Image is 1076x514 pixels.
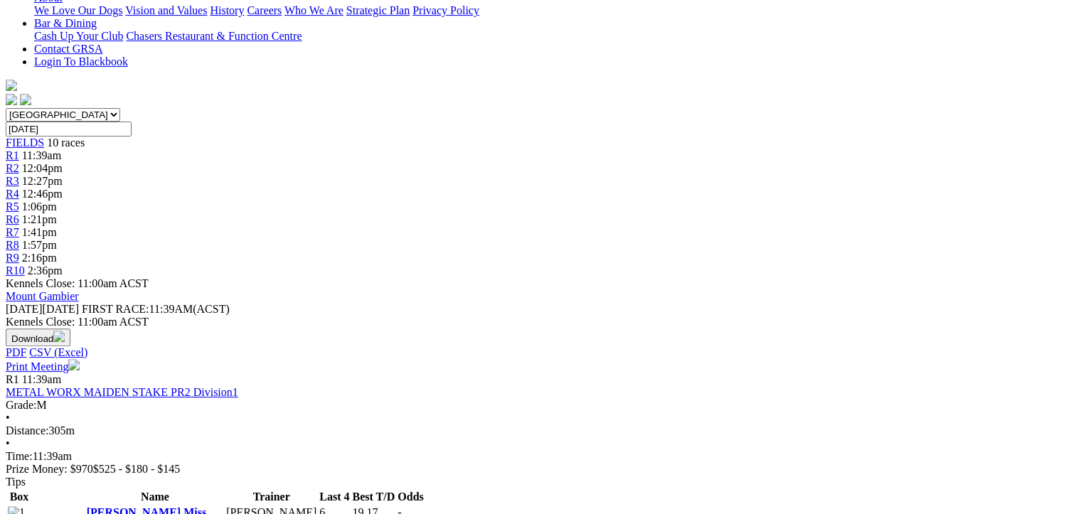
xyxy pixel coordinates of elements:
[10,491,29,503] span: Box
[6,213,19,225] a: R6
[34,17,97,29] a: Bar & Dining
[22,149,61,161] span: 11:39am
[22,252,57,264] span: 2:16pm
[22,213,57,225] span: 1:21pm
[47,136,85,149] span: 10 races
[412,4,479,16] a: Privacy Policy
[20,94,31,105] img: twitter.svg
[6,360,80,373] a: Print Meeting
[6,303,43,315] span: [DATE]
[6,149,19,161] a: R1
[6,80,17,91] img: logo-grsa-white.png
[6,476,26,488] span: Tips
[6,290,79,302] a: Mount Gambier
[6,399,1070,412] div: M
[6,264,25,277] a: R10
[346,4,410,16] a: Strategic Plan
[6,412,10,424] span: •
[6,252,19,264] a: R9
[6,200,19,213] a: R5
[22,239,57,251] span: 1:57pm
[6,450,33,462] span: Time:
[34,4,122,16] a: We Love Our Dogs
[126,30,302,42] a: Chasers Restaurant & Function Centre
[6,94,17,105] img: facebook.svg
[6,122,132,136] input: Select date
[6,303,79,315] span: [DATE]
[34,30,1070,43] div: Bar & Dining
[53,331,65,342] img: download.svg
[6,175,19,187] a: R3
[6,316,1070,328] div: Kennels Close: 11:00am ACST
[6,277,149,289] span: Kennels Close: 11:00am ACST
[6,162,19,174] a: R2
[34,30,123,42] a: Cash Up Your Club
[22,162,63,174] span: 12:04pm
[6,424,1070,437] div: 305m
[82,303,230,315] span: 11:39AM(ACST)
[22,188,63,200] span: 12:46pm
[6,226,19,238] a: R7
[6,373,19,385] span: R1
[125,4,207,16] a: Vision and Values
[6,328,70,346] button: Download
[22,175,63,187] span: 12:27pm
[6,463,1070,476] div: Prize Money: $970
[397,490,424,504] th: Odds
[6,188,19,200] a: R4
[93,463,181,475] span: $525 - $180 - $145
[6,346,1070,359] div: Download
[352,490,396,504] th: Best T/D
[284,4,343,16] a: Who We Are
[22,373,61,385] span: 11:39am
[82,303,149,315] span: FIRST RACE:
[6,386,238,398] a: METAL WORX MAIDEN STAKE PR2 Division1
[319,490,350,504] th: Last 4
[6,424,48,437] span: Distance:
[28,264,63,277] span: 2:36pm
[6,136,44,149] a: FIELDS
[34,55,128,68] a: Login To Blackbook
[247,4,282,16] a: Careers
[6,450,1070,463] div: 11:39am
[34,4,1070,17] div: About
[6,239,19,251] a: R8
[29,346,87,358] a: CSV (Excel)
[68,359,80,370] img: printer.svg
[22,226,57,238] span: 1:41pm
[6,437,10,449] span: •
[210,4,244,16] a: History
[86,490,224,504] th: Name
[6,399,37,411] span: Grade:
[225,490,317,504] th: Trainer
[34,43,102,55] a: Contact GRSA
[6,346,26,358] a: PDF
[22,200,57,213] span: 1:06pm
